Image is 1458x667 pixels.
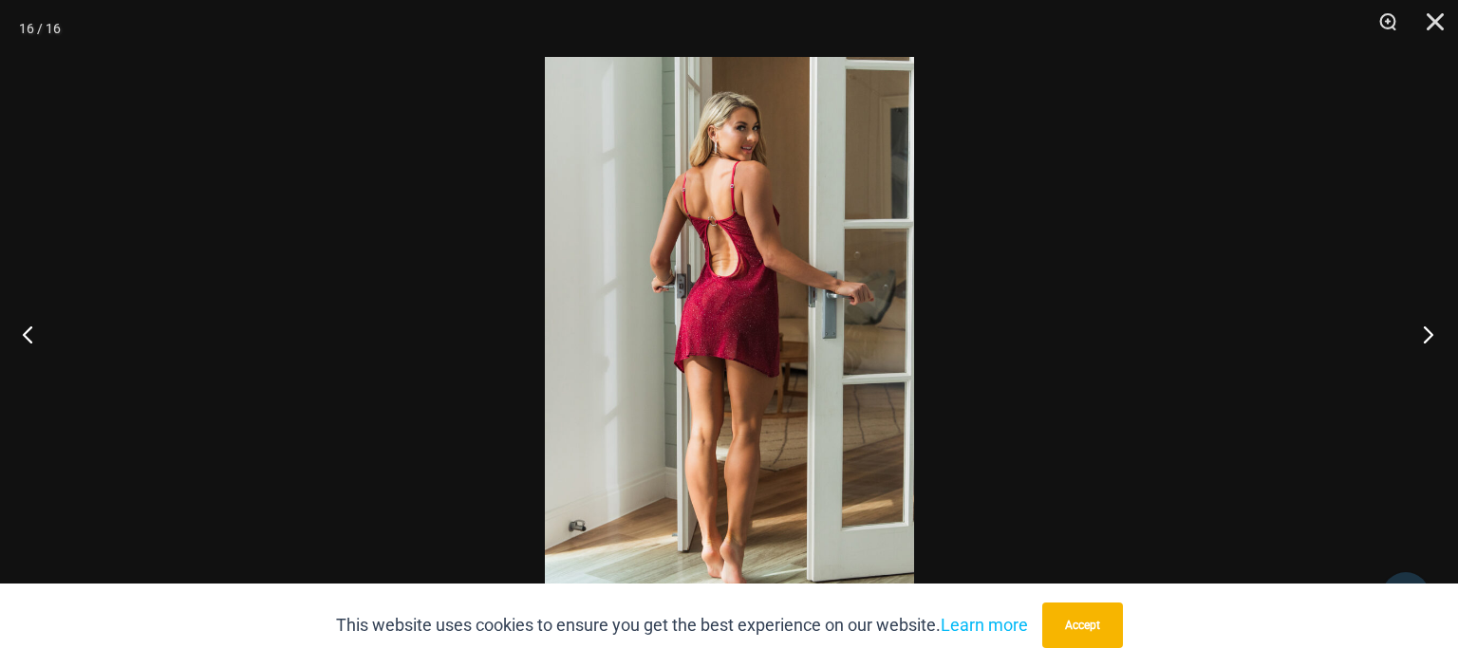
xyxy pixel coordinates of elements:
[336,611,1028,639] p: This website uses cookies to ensure you get the best experience on our website.
[19,14,61,43] div: 16 / 16
[941,615,1028,635] a: Learn more
[545,57,914,610] img: Guilty Pleasures Red 1260 Slip 02
[1042,602,1123,648] button: Accept
[1387,287,1458,381] button: Next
